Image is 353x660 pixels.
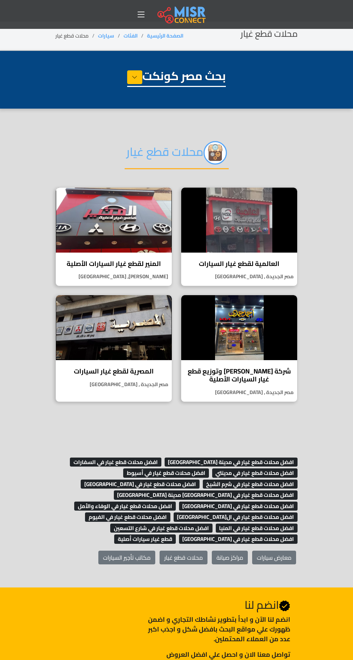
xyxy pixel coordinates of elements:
h4: المصرية لقطع غيار السيارات [61,367,166,375]
h2: انضم لنا [142,598,290,612]
p: مصر الجديدة , [GEOGRAPHIC_DATA] [181,273,297,280]
img: DioDv1bSgH4l478P0vwz.png [204,141,227,165]
a: افضل محلات قطع غيار في ال[GEOGRAPHIC_DATA] [172,511,298,522]
a: المنير لقطع غيار السيارات الأصلية المنير لقطع غيار السيارات الأصلية [PERSON_NAME], [GEOGRAPHIC_DATA] [51,187,176,287]
span: افضل محلات قطع غيار في شارع التسعين [110,524,213,533]
span: افضل محلات قطع غيار في شرم الشيخ [203,480,298,489]
a: افضل محلات قطع غيار في شرم الشيخ [201,478,298,489]
h4: شركة [PERSON_NAME] وتوزيع قطع غيار السيارات الأصلية [187,367,292,383]
a: الصفحة الرئيسية [147,31,183,40]
h4: المنير لقطع غيار السيارات الأصلية [61,260,166,268]
a: مكاتب تأجير السيارات [98,551,155,564]
p: مصر الجديدة , [GEOGRAPHIC_DATA] [56,381,172,388]
a: افضل محلات قطع غيار في مدينتي [210,467,298,478]
img: المنير لقطع غيار السيارات الأصلية [56,188,172,253]
a: قطع غيار سيارات أصلية [112,533,176,544]
img: المصرية لقطع غيار السيارات [56,295,172,360]
span: افضل محلات قطع غيار في الفيوم [85,512,170,522]
h4: العالمية لقطع غيار السيارات [187,260,292,268]
a: افضل محلات قطع غيار في شارع التسعين [108,523,213,533]
a: افضل محلات قطع غيار في [GEOGRAPHIC_DATA] [177,501,298,511]
a: العالمية لقطع غيار السيارات العالمية لقطع غيار السيارات مصر الجديدة , [GEOGRAPHIC_DATA] [176,187,302,287]
a: افضل محلات قطع غيار في الفيوم [83,511,170,522]
a: افضل محلات قطع غيار في الوفاء والأمل [72,501,176,511]
a: افضل محلات قطع غيار في السفارات [68,456,161,467]
h1: بحث مصر كونكت [127,69,226,87]
h2: محلات قطع غيار [125,141,229,169]
a: افضل محلات قطع غيار في أسيوط [121,467,209,478]
a: سيارات [98,31,114,40]
p: [PERSON_NAME], [GEOGRAPHIC_DATA] [56,273,172,280]
span: افضل محلات قطع غيار في [GEOGRAPHIC_DATA] [179,534,298,544]
p: مصر الجديدة , [GEOGRAPHIC_DATA] [181,389,297,396]
a: افضل محلات قطع غيار في المنيا [214,523,298,533]
a: المصرية لقطع غيار السيارات المصرية لقطع غيار السيارات مصر الجديدة , [GEOGRAPHIC_DATA] [51,295,176,402]
span: افضل محلات قطع غيار في [GEOGRAPHIC_DATA] [179,502,298,511]
svg: Verified account [279,600,290,612]
li: محلات قطع غيار [55,32,98,40]
span: افضل محلات قطع غيار في السفارات [70,458,161,467]
span: افضل محلات قطع غيار في المنيا [216,524,298,533]
span: افضل محلات قطع غيار في [GEOGRAPHIC_DATA] مدينة [GEOGRAPHIC_DATA] [114,490,298,500]
span: افضل محلات قطع غيار في ال[GEOGRAPHIC_DATA] [174,512,298,522]
h2: محلات قطع غيار [241,29,298,39]
a: افضل محلات قطع غيار في [GEOGRAPHIC_DATA] [79,478,200,489]
a: الفئات [124,31,138,40]
span: افضل محلات قطع غيار في مدينتي [212,468,298,478]
img: main.misr_connect [157,5,206,23]
a: محلات قطع غيار [160,551,207,564]
img: شركة أحمد حمدي لاستيراد وتوزيع قطع غيار السيارات الأصلية [181,295,297,360]
a: معارض سيارات [252,551,296,564]
a: افضل محلات قطع غيار في [GEOGRAPHIC_DATA] [177,533,298,544]
a: شركة أحمد حمدي لاستيراد وتوزيع قطع غيار السيارات الأصلية شركة [PERSON_NAME] وتوزيع قطع غيار السيا... [176,295,302,402]
a: مراكز صيانة [212,551,248,564]
span: افضل محلات قطع غيار في الوفاء والأمل [74,502,176,511]
img: العالمية لقطع غيار السيارات [181,188,297,253]
span: افضل محلات قطع غيار في أسيوط [123,468,209,478]
p: انضم لنا اﻵن و ابدأ بتطوير نشاطك التجاري و اضمن ظهورك علي مواقع البحث بافضل شكل و اجذب اكبر عدد م... [142,615,290,644]
span: افضل محلات قطع غيار في [GEOGRAPHIC_DATA] [81,480,200,489]
a: افضل محلات قطع غيار في [GEOGRAPHIC_DATA] مدينة [GEOGRAPHIC_DATA] [112,489,298,500]
span: قطع غيار سيارات أصلية [114,534,176,544]
span: افضل محلات قطع غيار في مدينة [GEOGRAPHIC_DATA] [165,458,298,467]
a: افضل محلات قطع غيار في مدينة [GEOGRAPHIC_DATA] [163,456,298,467]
